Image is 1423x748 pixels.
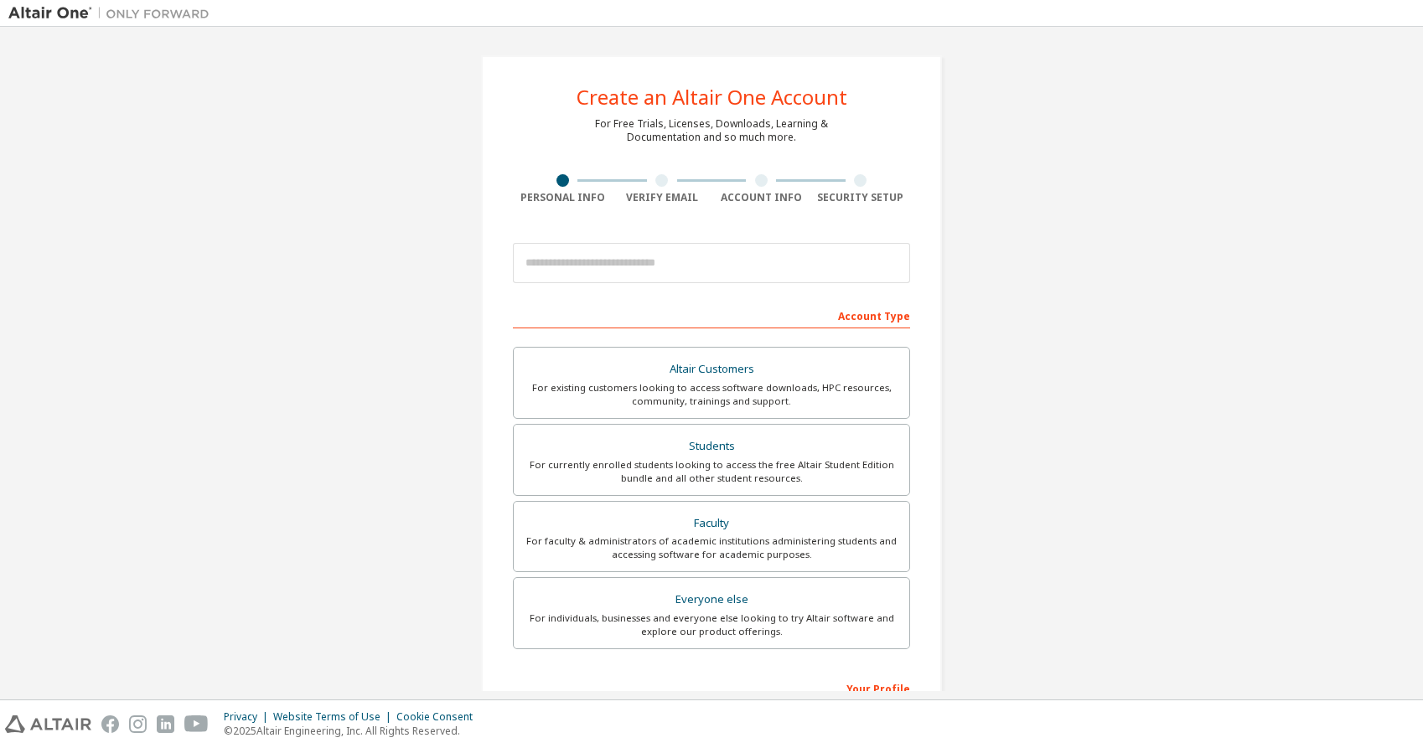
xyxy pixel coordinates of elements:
[513,674,910,701] div: Your Profile
[811,191,911,204] div: Security Setup
[396,710,483,724] div: Cookie Consent
[5,715,91,733] img: altair_logo.svg
[711,191,811,204] div: Account Info
[224,724,483,738] p: © 2025 Altair Engineering, Inc. All Rights Reserved.
[577,87,847,107] div: Create an Altair One Account
[184,715,209,733] img: youtube.svg
[273,710,396,724] div: Website Terms of Use
[524,512,899,535] div: Faculty
[513,302,910,328] div: Account Type
[8,5,218,22] img: Altair One
[129,715,147,733] img: instagram.svg
[524,611,899,638] div: For individuals, businesses and everyone else looking to try Altair software and explore our prod...
[524,458,899,485] div: For currently enrolled students looking to access the free Altair Student Edition bundle and all ...
[513,191,613,204] div: Personal Info
[613,191,712,204] div: Verify Email
[157,715,174,733] img: linkedin.svg
[524,588,899,611] div: Everyone else
[595,117,828,144] div: For Free Trials, Licenses, Downloads, Learning & Documentation and so much more.
[524,534,899,561] div: For faculty & administrators of academic institutions administering students and accessing softwa...
[101,715,119,733] img: facebook.svg
[524,435,899,458] div: Students
[224,710,273,724] div: Privacy
[524,381,899,408] div: For existing customers looking to access software downloads, HPC resources, community, trainings ...
[524,358,899,381] div: Altair Customers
